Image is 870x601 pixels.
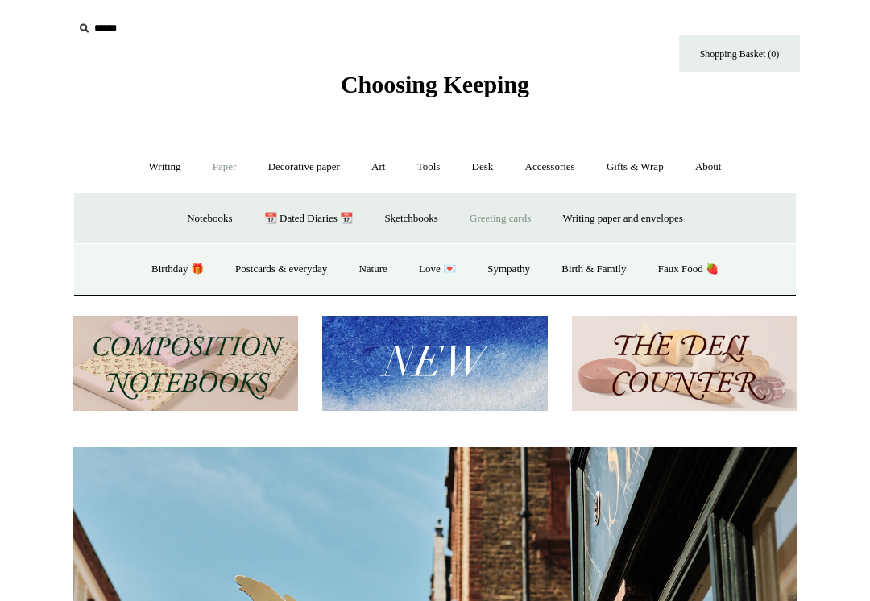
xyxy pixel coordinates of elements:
[547,248,640,291] a: Birth & Family
[404,248,470,291] a: Love 💌
[198,146,251,189] a: Paper
[458,146,508,189] a: Desk
[73,316,298,412] img: 202302 Composition ledgers.jpg__PID:69722ee6-fa44-49dd-a067-31375e5d54ec
[250,197,367,240] a: 📆 Dated Diaries 📆
[341,71,529,97] span: Choosing Keeping
[592,146,678,189] a: Gifts & Wrap
[341,84,529,95] a: Choosing Keeping
[344,248,401,291] a: Nature
[681,146,736,189] a: About
[254,146,354,189] a: Decorative paper
[549,197,698,240] a: Writing paper and envelopes
[572,316,797,412] img: The Deli Counter
[172,197,246,240] a: Notebooks
[403,146,455,189] a: Tools
[455,197,545,240] a: Greeting cards
[137,248,218,291] a: Birthday 🎁
[473,248,545,291] a: Sympathy
[221,248,342,291] a: Postcards & everyday
[511,146,590,189] a: Accessories
[357,146,400,189] a: Art
[679,35,800,72] a: Shopping Basket (0)
[135,146,196,189] a: Writing
[644,248,733,291] a: Faux Food 🍓
[370,197,452,240] a: Sketchbooks
[322,316,547,412] img: New.jpg__PID:f73bdf93-380a-4a35-bcfe-7823039498e1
